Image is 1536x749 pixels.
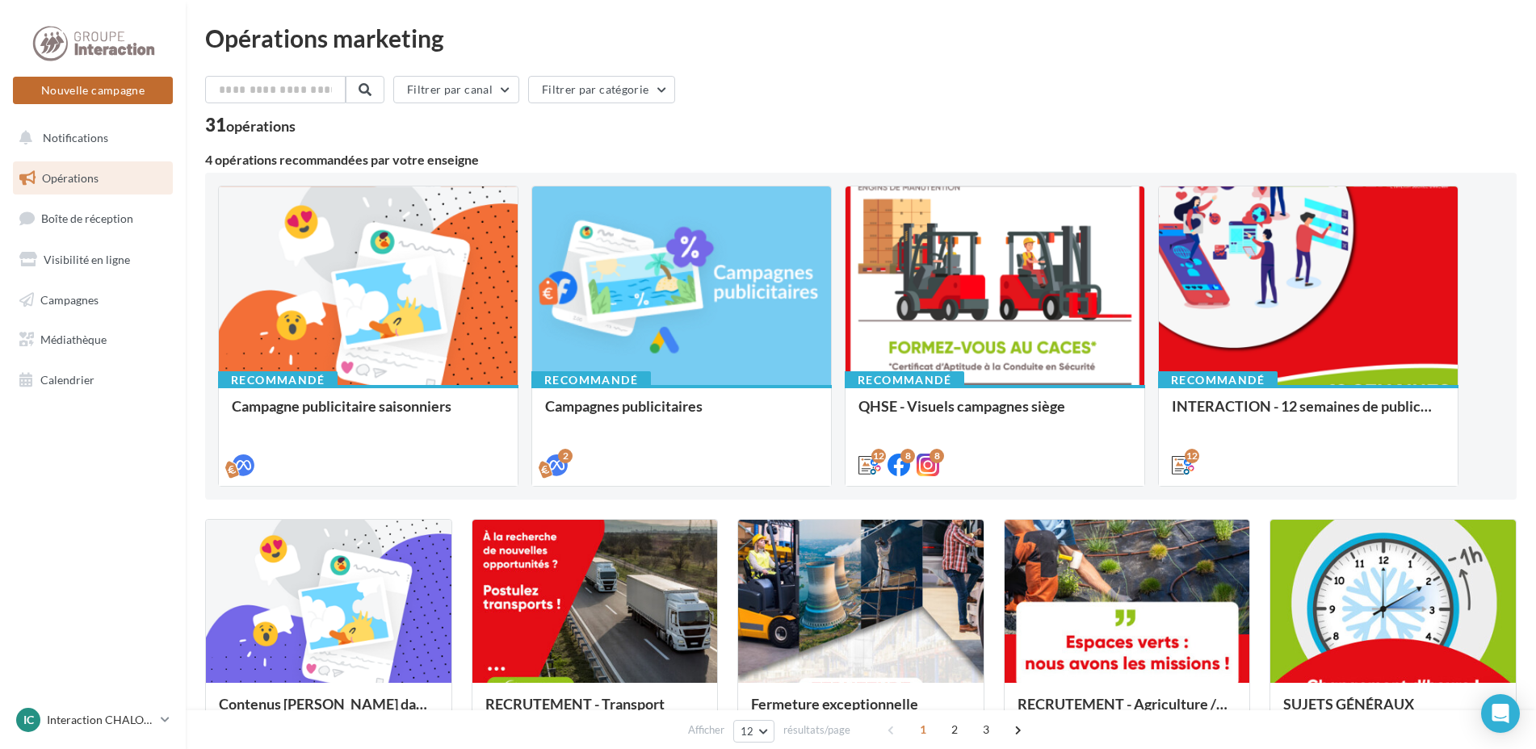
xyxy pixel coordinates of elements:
[13,705,173,735] a: IC Interaction CHALONS EN [GEOGRAPHIC_DATA]
[1283,696,1503,728] div: SUJETS GÉNÉRAUX
[10,201,176,236] a: Boîte de réception
[43,131,108,144] span: Notifications
[218,371,338,389] div: Recommandé
[845,371,964,389] div: Recommandé
[1172,398,1445,430] div: INTERACTION - 12 semaines de publication
[44,253,130,266] span: Visibilité en ligne
[219,696,439,728] div: Contenus [PERSON_NAME] dans un esprit estival
[10,121,170,155] button: Notifications
[910,717,936,743] span: 1
[40,373,94,387] span: Calendrier
[205,26,1517,50] div: Opérations marketing
[10,323,176,357] a: Médiathèque
[871,449,886,463] div: 12
[1018,696,1237,728] div: RECRUTEMENT - Agriculture / Espaces verts
[688,722,724,738] span: Afficher
[485,696,705,728] div: RECRUTEMENT - Transport
[558,449,573,463] div: 2
[741,725,754,738] span: 12
[942,717,967,743] span: 2
[973,717,999,743] span: 3
[205,116,296,134] div: 31
[1185,449,1199,463] div: 12
[10,243,176,277] a: Visibilité en ligne
[393,76,519,103] button: Filtrer par canal
[858,398,1131,430] div: QHSE - Visuels campagnes siège
[13,77,173,104] button: Nouvelle campagne
[930,449,944,463] div: 8
[900,449,915,463] div: 8
[10,363,176,397] a: Calendrier
[783,722,850,738] span: résultats/page
[10,161,176,195] a: Opérations
[531,371,651,389] div: Recommandé
[10,283,176,317] a: Campagnes
[40,333,107,346] span: Médiathèque
[1481,694,1520,733] div: Open Intercom Messenger
[733,720,774,743] button: 12
[40,292,99,306] span: Campagnes
[528,76,675,103] button: Filtrer par catégorie
[47,712,154,728] p: Interaction CHALONS EN [GEOGRAPHIC_DATA]
[232,398,505,430] div: Campagne publicitaire saisonniers
[226,119,296,133] div: opérations
[545,398,818,430] div: Campagnes publicitaires
[751,696,971,728] div: Fermeture exceptionnelle
[205,153,1517,166] div: 4 opérations recommandées par votre enseigne
[41,211,133,225] span: Boîte de réception
[1158,371,1278,389] div: Recommandé
[42,171,99,185] span: Opérations
[23,712,34,728] span: IC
